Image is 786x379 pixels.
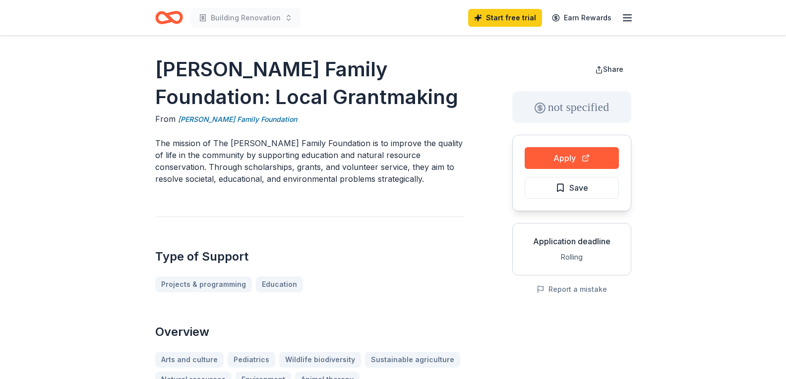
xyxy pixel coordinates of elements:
[155,137,465,185] p: The mission of The [PERSON_NAME] Family Foundation is to improve the quality of life in the commu...
[512,91,631,123] div: not specified
[155,113,465,125] div: From
[537,283,607,295] button: Report a mistake
[155,324,465,340] h2: Overview
[525,147,619,169] button: Apply
[521,251,623,263] div: Rolling
[603,65,623,73] span: Share
[468,9,542,27] a: Start free trial
[191,8,301,28] button: Building Renovation
[155,55,465,111] h1: [PERSON_NAME] Family Foundation: Local Grantmaking
[256,276,303,292] a: Education
[587,59,631,79] button: Share
[155,276,252,292] a: Projects & programming
[525,177,619,199] button: Save
[569,181,588,194] span: Save
[178,113,297,125] a: [PERSON_NAME] Family Foundation
[155,6,183,29] a: Home
[546,9,617,27] a: Earn Rewards
[521,235,623,247] div: Application deadline
[155,249,465,265] h2: Type of Support
[211,12,281,24] span: Building Renovation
